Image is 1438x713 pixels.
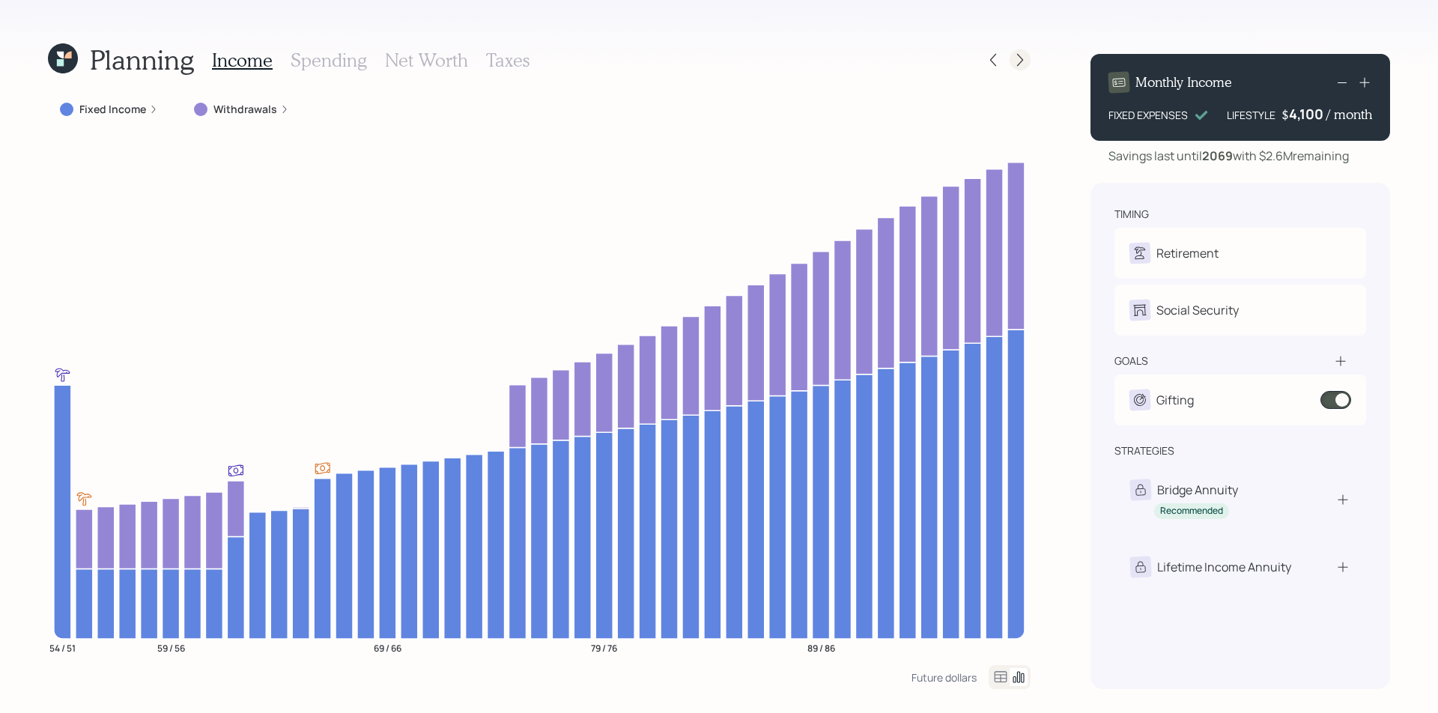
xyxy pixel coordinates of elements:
tspan: 89 / 86 [807,641,835,654]
div: Future dollars [911,670,977,685]
div: strategies [1114,443,1174,458]
div: goals [1114,354,1148,368]
div: Retirement [1156,244,1219,262]
div: Recommended [1160,505,1223,518]
h3: Spending [291,49,367,71]
label: Withdrawals [213,102,277,117]
label: Fixed Income [79,102,146,117]
tspan: 54 / 51 [49,641,76,654]
h3: Income [212,49,273,71]
h4: Monthly Income [1135,74,1232,91]
div: Savings last until with $2.6M remaining [1108,147,1349,165]
div: Lifetime Income Annuity [1157,558,1291,576]
div: Gifting [1156,391,1194,409]
div: LIFESTYLE [1227,107,1275,123]
tspan: 59 / 56 [157,641,185,654]
div: FIXED EXPENSES [1108,107,1188,123]
tspan: 79 / 76 [591,641,617,654]
div: Bridge Annuity [1157,481,1238,499]
h1: Planning [90,43,194,76]
div: Social Security [1156,301,1239,319]
div: timing [1114,207,1149,222]
h3: Net Worth [385,49,468,71]
tspan: 69 / 66 [374,641,401,654]
h4: / month [1326,106,1372,123]
h3: Taxes [486,49,530,71]
h4: $ [1281,106,1289,123]
b: 2069 [1202,148,1233,164]
div: 4,100 [1289,105,1326,123]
